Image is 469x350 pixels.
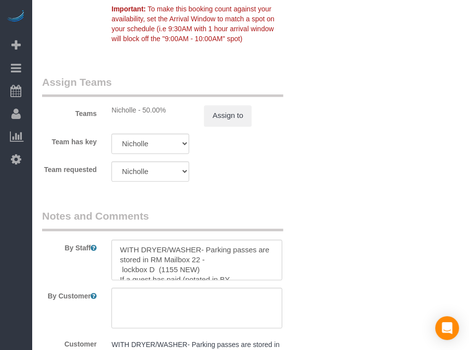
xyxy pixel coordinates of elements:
label: By Customer [35,288,104,301]
strong: Important: [111,5,146,13]
span: To make this booking count against your availability, set the Arrival Window to match a spot on y... [111,5,274,43]
legend: Notes and Comments [42,209,283,232]
legend: Assign Teams [42,75,283,97]
div: Open Intercom Messenger [435,316,459,340]
img: Automaid Logo [6,10,26,24]
div: Nicholle - 50.00% [111,106,189,116]
button: Assign to [204,106,252,126]
label: By Staff [35,240,104,253]
label: Team has key [35,134,104,147]
label: Team requested [35,162,104,175]
label: Teams [35,106,104,119]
